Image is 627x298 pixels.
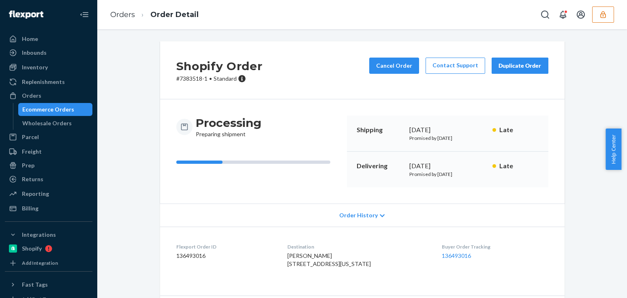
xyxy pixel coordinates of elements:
dt: Flexport Order ID [176,243,274,250]
div: [DATE] [409,161,486,171]
div: Shopify [22,244,42,253]
dt: Destination [287,243,429,250]
a: Freight [5,145,92,158]
div: Returns [22,175,43,183]
a: Prep [5,159,92,172]
a: Reporting [5,187,92,200]
h2: Shopify Order [176,58,263,75]
p: Shipping [357,125,403,135]
a: Billing [5,202,92,215]
div: Ecommerce Orders [22,105,74,114]
span: Order History [339,211,378,219]
dd: 136493016 [176,252,274,260]
div: Billing [22,204,39,212]
p: Late [499,125,539,135]
a: Add Integration [5,258,92,268]
button: Open Search Box [537,6,553,23]
a: Order Detail [150,10,199,19]
a: Parcel [5,131,92,144]
a: Returns [5,173,92,186]
button: Help Center [606,129,621,170]
div: Inventory [22,63,48,71]
span: [PERSON_NAME] [STREET_ADDRESS][US_STATE] [287,252,371,267]
a: Ecommerce Orders [18,103,93,116]
a: Orders [5,89,92,102]
div: Parcel [22,133,39,141]
div: Reporting [22,190,49,198]
p: Delivering [357,161,403,171]
p: Promised by [DATE] [409,171,486,178]
div: [DATE] [409,125,486,135]
button: Fast Tags [5,278,92,291]
div: Add Integration [22,259,58,266]
button: Open account menu [573,6,589,23]
button: Integrations [5,228,92,241]
div: Preparing shipment [196,116,261,138]
div: Home [22,35,38,43]
p: Promised by [DATE] [409,135,486,141]
button: Open notifications [555,6,571,23]
div: Duplicate Order [499,62,541,70]
div: Fast Tags [22,281,48,289]
button: Cancel Order [369,58,419,74]
a: Inbounds [5,46,92,59]
img: Flexport logo [9,11,43,19]
span: Standard [214,75,237,82]
a: Contact Support [426,58,485,74]
a: 136493016 [442,252,471,259]
a: Wholesale Orders [18,117,93,130]
span: • [209,75,212,82]
dt: Buyer Order Tracking [442,243,548,250]
div: Wholesale Orders [22,119,72,127]
a: Inventory [5,61,92,74]
a: Home [5,32,92,45]
a: Replenishments [5,75,92,88]
div: Prep [22,161,34,169]
p: Late [499,161,539,171]
button: Close Navigation [76,6,92,23]
div: Replenishments [22,78,65,86]
button: Duplicate Order [492,58,548,74]
ol: breadcrumbs [104,3,205,27]
div: Integrations [22,231,56,239]
div: Inbounds [22,49,47,57]
a: Orders [110,10,135,19]
div: Freight [22,148,42,156]
p: # 7383518-1 [176,75,263,83]
a: Shopify [5,242,92,255]
h3: Processing [196,116,261,130]
div: Orders [22,92,41,100]
iframe: Opens a widget where you can chat to one of our agents [576,274,619,294]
